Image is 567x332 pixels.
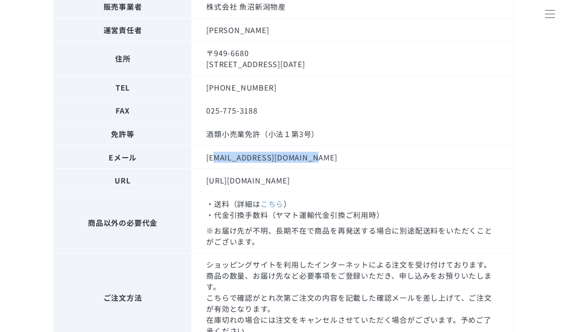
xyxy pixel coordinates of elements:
[54,145,192,169] th: Eメール
[54,192,192,253] th: 商品以外の必要代金
[54,41,192,76] th: 住所
[54,18,192,41] th: 運営責任者
[206,198,498,209] li: ・送料（詳細は ）
[54,75,192,99] th: TEL
[54,99,192,122] th: FAX
[206,209,498,220] li: ・代金引換手数料（ヤマト運輸代金引換ご利用時）
[191,122,513,146] td: 酒類小売業免許（小法１第3号）
[191,169,513,192] td: [URL][DOMAIN_NAME]
[191,75,513,99] td: [PHONE_NUMBER]
[191,145,513,169] td: [EMAIL_ADDRESS][DOMAIN_NAME]
[191,99,513,122] td: 025-775-3188
[260,198,283,209] a: こちら
[54,122,192,146] th: 免許等
[191,41,513,76] td: 〒949-6680 [STREET_ADDRESS][DATE]
[54,169,192,192] th: URL
[206,225,498,247] p: ※お届け先が不明、長期不在で商品を再発送する場合に別途配送料をいただくことがございます。
[191,18,513,41] td: [PERSON_NAME]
